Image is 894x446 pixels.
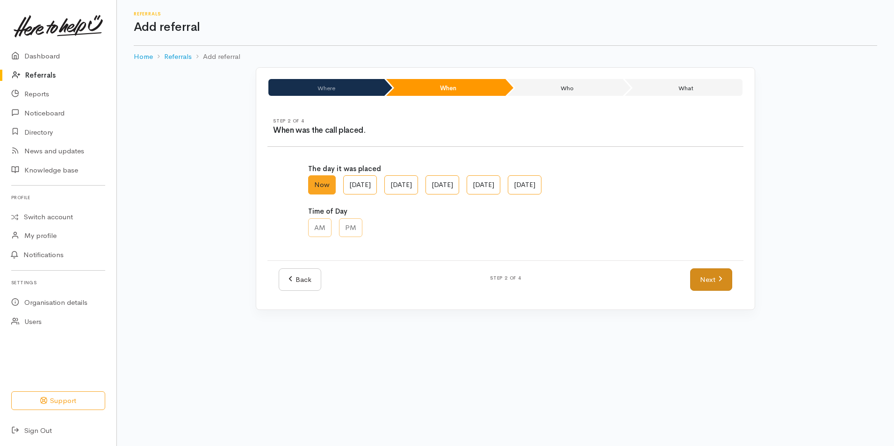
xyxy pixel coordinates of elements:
label: [DATE] [467,175,500,194]
li: What [625,79,743,96]
h6: Step 2 of 4 [332,275,678,281]
a: Referrals [164,51,192,62]
li: Where [268,79,384,96]
label: Time of Day [308,206,347,217]
a: Back [279,268,321,291]
label: [DATE] [384,175,418,194]
h6: Profile [11,191,105,204]
li: Who [507,79,623,96]
label: [DATE] [425,175,459,194]
label: Now [308,175,336,194]
h6: Step 2 of 4 [273,118,505,123]
li: When [386,79,505,96]
h1: Add referral [134,21,877,34]
a: Next [690,268,732,291]
h6: Referrals [134,11,877,16]
a: Home [134,51,153,62]
h3: When was the call placed. [273,126,505,135]
label: [DATE] [508,175,541,194]
button: Support [11,391,105,410]
label: [DATE] [343,175,377,194]
nav: breadcrumb [134,46,877,68]
h6: Settings [11,276,105,289]
li: Add referral [192,51,240,62]
label: The day it was placed [308,164,381,174]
